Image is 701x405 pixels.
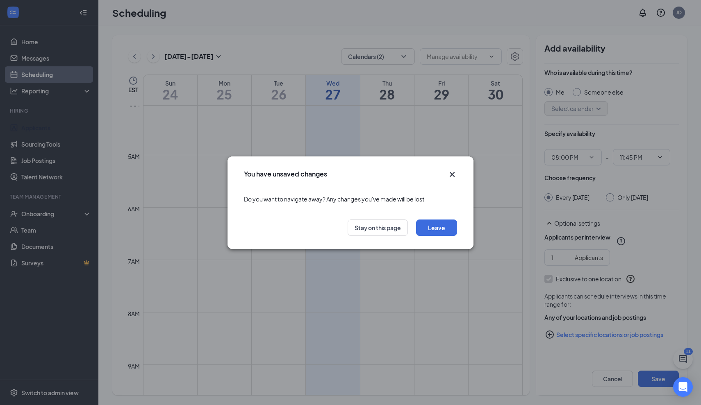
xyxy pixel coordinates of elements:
button: Close [447,170,457,179]
div: Do you want to navigate away? Any changes you've made will be lost [244,187,457,211]
h3: You have unsaved changes [244,170,327,179]
button: Leave [416,219,457,236]
button: Stay on this page [348,219,408,236]
svg: Cross [447,170,457,179]
div: Open Intercom Messenger [673,377,693,397]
